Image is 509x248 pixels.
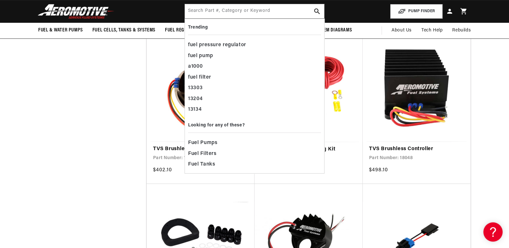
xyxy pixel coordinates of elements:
button: PUMP FINDER [390,4,443,19]
summary: Rebuilds [447,23,476,38]
div: fuel filter [188,72,321,83]
b: Trending [188,25,208,30]
a: TVS Brushless Controller [369,145,464,153]
span: Fuel Filters [188,150,217,158]
summary: Fuel Regulators [160,23,207,38]
span: Fuel Pumps [188,139,217,148]
span: Fuel & Water Pumps [38,27,83,34]
a: About Us [387,23,417,38]
summary: System Diagrams [309,23,357,38]
div: fuel pump [188,51,321,62]
summary: Fuel & Water Pumps [33,23,88,38]
a: 30 AMP Fuel Pump Wiring Kit [261,145,356,154]
a: TVS Brushless Fuel Pump Controller [153,145,248,153]
div: 13303 [188,83,321,94]
div: 13134 [188,104,321,115]
span: Fuel Regulators [165,27,203,34]
span: System Diagrams [314,27,352,34]
div: 13204 [188,94,321,105]
span: Fuel Tanks [188,160,215,169]
span: Tech Help [421,27,443,34]
div: a1000 [188,61,321,72]
button: search button [310,4,324,18]
summary: Tech Help [417,23,447,38]
summary: Fuel Cells, Tanks & Systems [88,23,160,38]
b: Looking for any of these? [188,123,245,128]
div: fuel pressure regulator [188,40,321,51]
span: About Us [392,28,412,33]
span: Rebuilds [452,27,471,34]
img: Aeromotive [36,4,116,19]
input: Search by Part Number, Category or Keyword [185,4,324,18]
span: Fuel Cells, Tanks & Systems [92,27,155,34]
